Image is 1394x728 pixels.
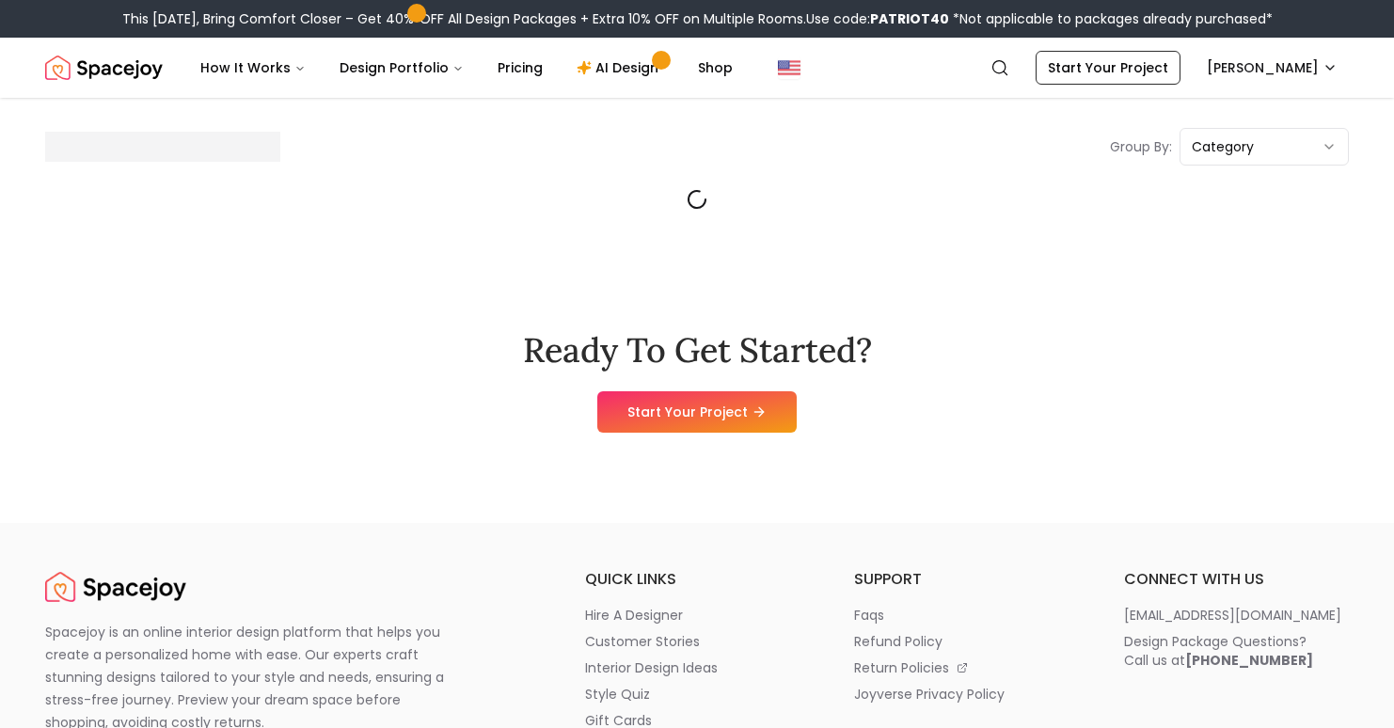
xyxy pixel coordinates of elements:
p: customer stories [585,632,700,651]
p: hire a designer [585,606,683,625]
a: Pricing [483,49,558,87]
nav: Global [45,38,1349,98]
a: AI Design [562,49,679,87]
h6: support [854,568,1079,591]
a: [EMAIL_ADDRESS][DOMAIN_NAME] [1124,606,1349,625]
a: Start Your Project [1036,51,1180,85]
p: [EMAIL_ADDRESS][DOMAIN_NAME] [1124,606,1341,625]
a: style quiz [585,685,810,704]
h2: Ready To Get Started? [523,331,872,369]
img: United States [778,56,800,79]
p: return policies [854,658,949,677]
button: [PERSON_NAME] [1196,51,1349,85]
nav: Main [185,49,748,87]
a: Shop [683,49,748,87]
img: Spacejoy Logo [45,49,163,87]
h6: connect with us [1124,568,1349,591]
a: faqs [854,606,1079,625]
p: joyverse privacy policy [854,685,1005,704]
span: *Not applicable to packages already purchased* [949,9,1273,28]
a: interior design ideas [585,658,810,677]
a: Spacejoy [45,568,186,606]
h6: quick links [585,568,810,591]
img: Spacejoy Logo [45,568,186,606]
div: This [DATE], Bring Comfort Closer – Get 40% OFF All Design Packages + Extra 10% OFF on Multiple R... [122,9,1273,28]
button: How It Works [185,49,321,87]
a: Design Package Questions?Call us at[PHONE_NUMBER] [1124,632,1349,670]
b: [PHONE_NUMBER] [1185,651,1313,670]
b: PATRIOT40 [870,9,949,28]
a: Spacejoy [45,49,163,87]
a: Start Your Project [597,391,797,433]
a: return policies [854,658,1079,677]
span: Use code: [806,9,949,28]
p: faqs [854,606,884,625]
a: joyverse privacy policy [854,685,1079,704]
a: refund policy [854,632,1079,651]
p: interior design ideas [585,658,718,677]
p: refund policy [854,632,943,651]
p: style quiz [585,685,650,704]
div: Design Package Questions? Call us at [1124,632,1313,670]
a: customer stories [585,632,810,651]
button: Design Portfolio [325,49,479,87]
p: Group By: [1110,137,1172,156]
a: hire a designer [585,606,810,625]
